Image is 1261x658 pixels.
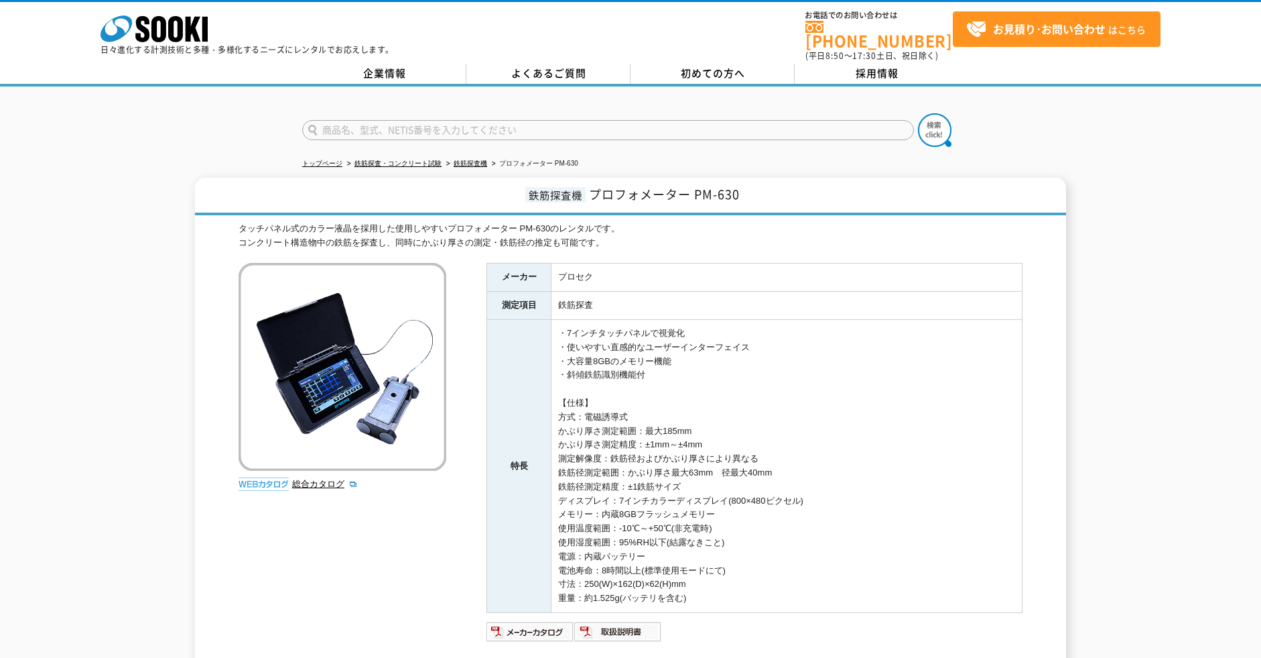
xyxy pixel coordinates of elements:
[795,64,959,84] a: 採用情報
[302,120,914,140] input: 商品名、型式、NETIS番号を入力してください
[239,222,1022,250] div: タッチパネル式のカラー液晶を採用した使用しやすいプロフォメーター PM-630のレンタルです。 コンクリート構造物中の鉄筋を探査し、同時にかぶり厚さの測定・鉄筋径の推定も可能です。
[993,21,1106,37] strong: お見積り･お問い合わせ
[486,630,574,640] a: メーカーカタログ
[805,21,953,48] a: [PHONE_NUMBER]
[805,11,953,19] span: お電話でのお問い合わせは
[953,11,1160,47] a: お見積り･お問い合わせはこちら
[487,320,551,613] th: 特長
[101,46,394,54] p: 日々進化する計測技術と多種・多様化するニーズにレンタルでお応えします。
[239,263,446,471] img: プロフォメーター PM-630
[487,264,551,292] th: メーカー
[487,292,551,320] th: 測定項目
[302,64,466,84] a: 企業情報
[805,50,938,62] span: (平日 ～ 土日、祝日除く)
[489,157,578,171] li: プロフォメーター PM-630
[574,630,662,640] a: 取扱説明書
[302,160,342,167] a: トップページ
[825,50,844,62] span: 8:50
[589,185,740,203] span: プロフォメーター PM-630
[354,160,442,167] a: 鉄筋探査・コンクリート試験
[454,160,487,167] a: 鉄筋探査機
[966,19,1146,40] span: はこちら
[574,621,662,643] img: 取扱説明書
[681,66,745,80] span: 初めての方へ
[466,64,630,84] a: よくあるご質問
[292,479,358,489] a: 総合カタログ
[551,264,1022,292] td: プロセク
[551,292,1022,320] td: 鉄筋探査
[239,478,289,491] img: webカタログ
[852,50,876,62] span: 17:30
[551,320,1022,613] td: ・7インチタッチパネルで視覚化 ・使いやすい直感的なユーザーインターフェイス ・大容量8GBのメモリー機能 ・斜傾鉄筋識別機能付 【仕様】 方式：電磁誘導式 かぶり厚さ測定範囲：最大185mm ...
[486,621,574,643] img: メーカーカタログ
[525,187,586,203] span: 鉄筋探査機
[918,113,951,147] img: btn_search.png
[630,64,795,84] a: 初めての方へ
